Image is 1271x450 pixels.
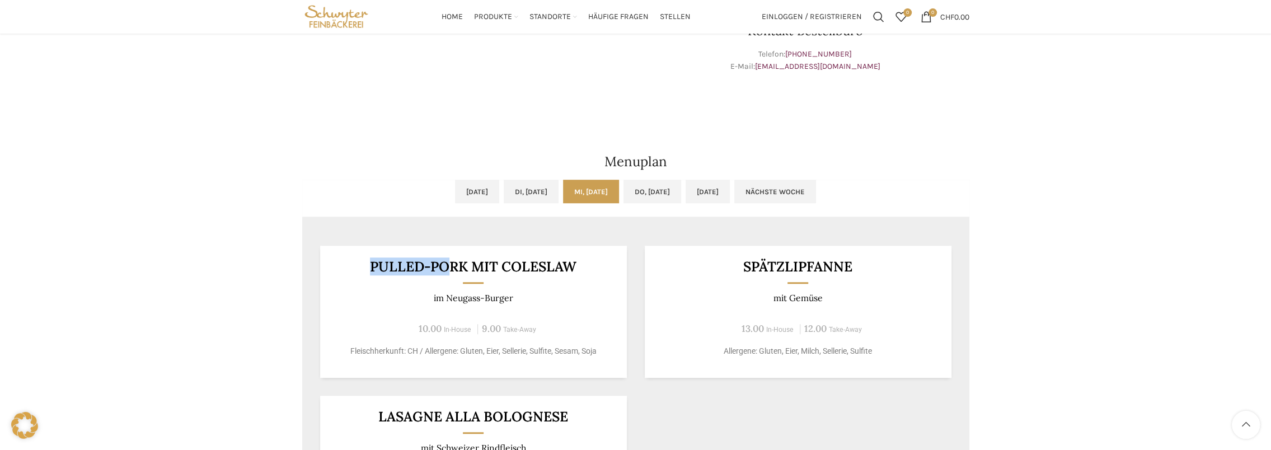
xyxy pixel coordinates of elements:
span: Produkte [474,12,512,22]
a: [PHONE_NUMBER] [785,49,852,59]
h3: Lasagne alla Bolognese [334,410,613,424]
span: CHF [940,12,954,21]
span: Standorte [529,12,571,22]
a: Mi, [DATE] [563,180,619,203]
a: Home [442,6,463,28]
a: Di, [DATE] [504,180,559,203]
p: Telefon: E-Mail: [641,48,969,73]
span: 10.00 [419,322,442,335]
span: 9.00 [482,322,501,335]
bdi: 0.00 [940,12,969,21]
a: Häufige Fragen [588,6,649,28]
span: Einloggen / Registrieren [762,13,862,21]
a: [DATE] [455,180,499,203]
a: [EMAIL_ADDRESS][DOMAIN_NAME] [755,62,880,71]
span: Stellen [660,12,691,22]
a: Stellen [660,6,691,28]
div: Main navigation [376,6,756,28]
a: Site logo [302,11,371,21]
span: In-House [444,326,471,334]
span: 0 [928,8,937,17]
span: Home [442,12,463,22]
a: Do, [DATE] [623,180,681,203]
a: Standorte [529,6,577,28]
a: [DATE] [686,180,730,203]
p: Fleischherkunft: CH / Allergene: Gluten, Eier, Sellerie, Sulfite, Sesam, Soja [334,345,613,357]
span: 0 [903,8,912,17]
span: Take-Away [503,326,536,334]
a: Produkte [474,6,518,28]
span: Häufige Fragen [588,12,649,22]
span: Take-Away [829,326,862,334]
span: 13.00 [742,322,764,335]
a: Nächste Woche [734,180,816,203]
span: 12.00 [804,322,827,335]
p: mit Gemüse [658,293,937,303]
p: Allergene: Gluten, Eier, Milch, Sellerie, Sulfite [658,345,937,357]
h3: Spätzlipfanne [658,260,937,274]
span: In-House [766,326,794,334]
a: 0 [890,6,912,28]
p: im Neugass-Burger [334,293,613,303]
a: Scroll to top button [1232,411,1260,439]
h2: Menuplan [302,155,969,168]
a: 0 CHF0.00 [915,6,975,28]
div: Meine Wunschliste [890,6,912,28]
a: Suchen [867,6,890,28]
h3: Kontakt Bestellbüro [641,25,969,37]
a: Einloggen / Registrieren [756,6,867,28]
h3: Pulled-Pork mit Coleslaw [334,260,613,274]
